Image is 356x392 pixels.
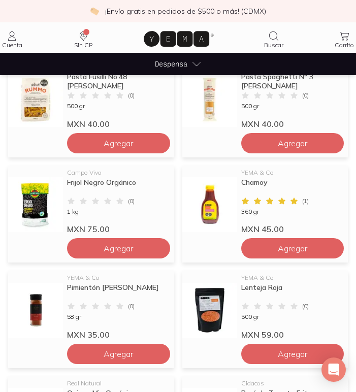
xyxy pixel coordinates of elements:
span: Agregar [278,243,307,253]
span: Agregar [104,349,133,359]
span: Sin CP [74,41,92,49]
p: ¡Envío gratis en pedidos de $500 o más! (CDMX) [105,6,266,16]
button: Agregar [67,344,170,364]
button: Agregar [67,238,170,258]
span: Cuenta [2,41,22,49]
div: Lenteja Roja [241,283,342,301]
div: YEMA & Co [67,275,168,281]
a: 33113 frijol negro organico campo vivoCampo VivoFrijol Negro Orgánico(0)MXN 75.001 kg [8,166,174,235]
a: 32901 lenteja roja yemaYEMA & CoLenteja Roja(0)MXN 59.00500 gr [182,271,348,340]
img: Pimentón Paprika Molido [8,283,63,338]
div: Frijol Negro Orgánico [67,178,168,196]
img: 33112 chamoy yema [182,177,237,232]
img: 32901 lenteja roja yema [182,283,237,338]
div: Pasta Fusilli No.48 [PERSON_NAME] [67,72,168,90]
span: Agregar [278,138,307,148]
span: ( 1 ) [302,198,309,204]
span: 500 gr [241,102,259,110]
img: 33113 frijol negro organico campo vivo [8,177,63,232]
span: 58 gr [67,313,81,320]
span: Buscar [264,41,283,49]
button: Agregar [241,238,344,258]
img: check [90,7,99,16]
button: Agregar [241,133,344,153]
span: 500 gr [241,313,259,320]
a: Pasta Spaghetti RummoRummoPasta Spaghetti N° 3 [PERSON_NAME](0)MXN 40.00500 gr [182,60,348,129]
span: MXN 40.00 [67,119,110,129]
button: Agregar [241,344,344,364]
span: Agregar [104,243,133,253]
span: ( 0 ) [128,303,135,309]
a: 33112 chamoy yemaYEMA & CoChamoy(1)MXN 45.00360 gr [182,166,348,235]
a: Pimentón Paprika MolidoYEMA & CoPimientón [PERSON_NAME](0)MXN 35.0058 gr [8,271,174,340]
div: Chamoy [241,178,342,196]
button: Agregar [67,133,170,153]
span: MXN 45.00 [241,224,284,234]
span: Despensa [155,58,187,69]
span: ( 0 ) [128,198,135,204]
a: Carrito [333,30,356,48]
div: YEMA & Co [241,170,342,176]
img: Pasta Spaghetti Rummo [182,72,237,127]
div: Cidacos [241,380,342,386]
div: Campo Vivo [67,170,168,176]
span: MXN 75.00 [67,224,110,234]
div: YEMA & Co [241,275,342,281]
span: Agregar [278,349,307,359]
span: Agregar [104,138,133,148]
a: Pasta Fusilli No.48 RummoRummoPasta Fusilli No.48 [PERSON_NAME](0)MXN 40.00500 gr [8,60,174,129]
div: Pimientón [PERSON_NAME] [67,283,168,301]
div: Pasta Spaghetti N° 3 [PERSON_NAME] [241,72,342,90]
a: Dirección no especificada [71,30,95,48]
span: ( 0 ) [302,303,309,309]
span: ( 0 ) [302,92,309,99]
span: 360 gr [241,208,259,215]
span: Carrito [335,41,354,49]
span: 500 gr [67,102,85,110]
div: Open Intercom Messenger [321,357,346,382]
span: MXN 59.00 [241,330,284,340]
img: Pasta Fusilli No.48 Rummo [8,72,63,127]
span: ( 0 ) [128,92,135,99]
span: MXN 40.00 [241,119,284,129]
span: MXN 35.00 [67,330,110,340]
div: Real Natural [67,380,168,386]
a: Buscar [262,30,286,48]
span: 1 kg [67,208,79,215]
